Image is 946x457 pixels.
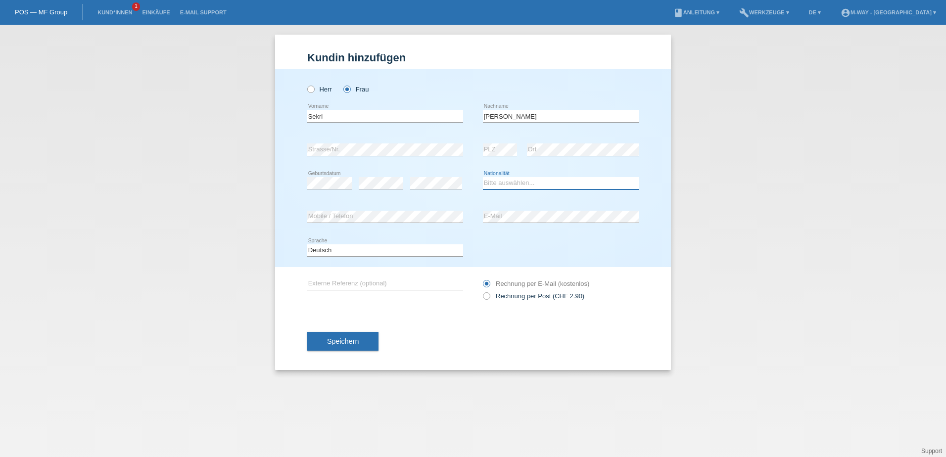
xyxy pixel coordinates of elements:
[137,9,175,15] a: Einkäufe
[483,280,489,292] input: Rechnung per E-Mail (kostenlos)
[841,8,851,18] i: account_circle
[132,2,140,11] span: 1
[307,86,314,92] input: Herr
[93,9,137,15] a: Kund*innen
[307,51,639,64] h1: Kundin hinzufügen
[15,8,67,16] a: POS — MF Group
[327,337,359,345] span: Speichern
[673,8,683,18] i: book
[836,9,941,15] a: account_circlem-way - [GEOGRAPHIC_DATA] ▾
[668,9,724,15] a: bookAnleitung ▾
[175,9,232,15] a: E-Mail Support
[483,292,584,300] label: Rechnung per Post (CHF 2.90)
[307,332,378,351] button: Speichern
[804,9,826,15] a: DE ▾
[343,86,369,93] label: Frau
[483,292,489,305] input: Rechnung per Post (CHF 2.90)
[483,280,589,287] label: Rechnung per E-Mail (kostenlos)
[739,8,749,18] i: build
[307,86,332,93] label: Herr
[734,9,794,15] a: buildWerkzeuge ▾
[921,448,942,455] a: Support
[343,86,350,92] input: Frau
